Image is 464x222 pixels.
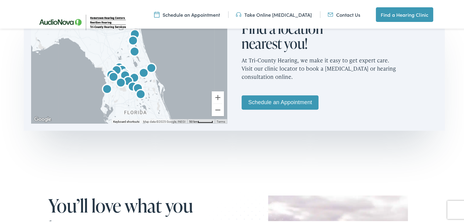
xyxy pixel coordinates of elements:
span: Map data ©2025 Google, INEGI [143,119,185,122]
div: NextGen Hearing by AudioNova [127,44,142,58]
a: Open this area in Google Maps (opens a new window) [33,114,53,122]
div: AudioNova [118,66,133,81]
div: AudioNova [131,80,145,95]
span: You’ll [48,194,88,214]
div: AudioNova [136,65,151,80]
h2: Find a location nearest you! [242,20,339,50]
div: AudioNova [121,73,135,88]
a: Contact Us [328,10,360,17]
img: Google [33,114,53,122]
button: Map Scale: 50 km per 46 pixels [187,118,215,122]
div: Hometown Hearing by AudioNova [144,60,159,75]
div: AudioNova [113,75,128,90]
a: Schedule an Appointment [154,10,220,17]
div: AudioNova [127,70,142,85]
span: love [92,194,121,214]
div: AudioNova [133,86,148,101]
span: 50 km [189,119,198,122]
div: Tri-County Hearing Services by AudioNova [125,79,140,93]
div: AudioNova [115,62,129,77]
div: AudioNova [126,33,140,48]
img: utility icon [328,10,333,17]
div: AudioNova [104,67,119,82]
a: Terms (opens in new tab) [217,119,225,122]
a: Schedule an Appointment [242,94,318,108]
button: Keyboard shortcuts [113,118,139,123]
div: Tri-County Hearing Services by AudioNova [100,81,114,96]
button: Zoom out [212,103,224,115]
img: utility icon [154,10,160,17]
img: utility icon [236,10,241,17]
span: you [165,194,193,214]
span: what [124,194,162,214]
a: Take Online [MEDICAL_DATA] [236,10,312,17]
div: Tri-County Hearing Services by AudioNova [106,69,121,84]
p: At Tri-County Hearing, we make it easy to get expert care. Visit our clinic locator to book a [ME... [242,50,437,84]
div: AudioNova [109,62,124,77]
button: Zoom in [212,90,224,102]
div: AudioNova [118,68,132,82]
a: Find a Hearing Clinic [376,6,433,21]
div: Tri-County Hearing Services by AudioNova [112,60,127,74]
